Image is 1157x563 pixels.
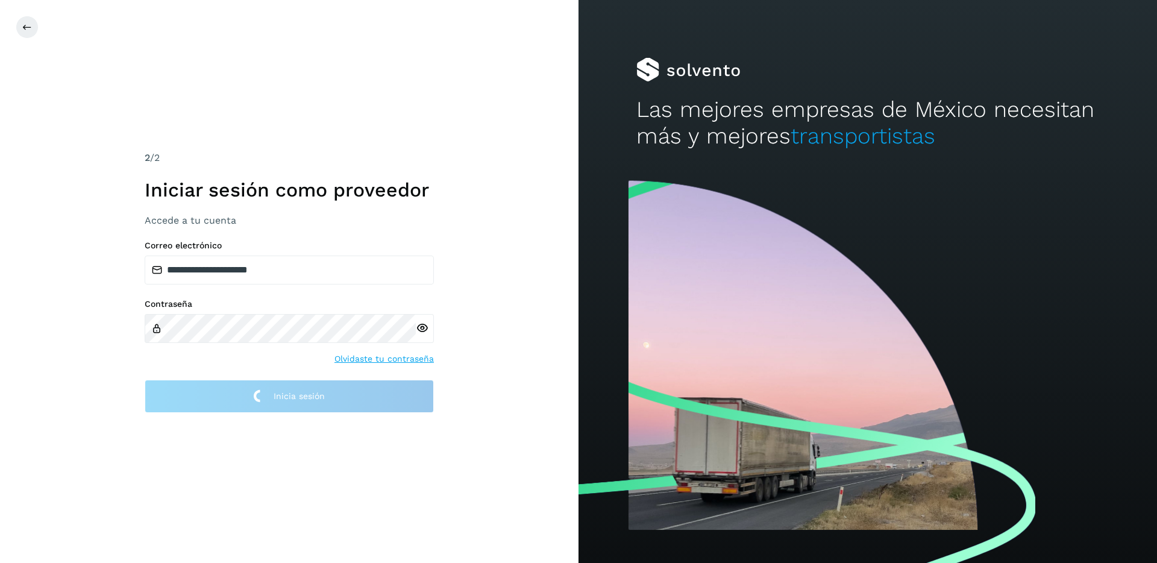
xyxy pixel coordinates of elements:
[274,392,325,400] span: Inicia sesión
[145,151,434,165] div: /2
[636,96,1099,150] h2: Las mejores empresas de México necesitan más y mejores
[145,215,434,226] h3: Accede a tu cuenta
[145,178,434,201] h1: Iniciar sesión como proveedor
[145,241,434,251] label: Correo electrónico
[145,152,150,163] span: 2
[791,123,935,149] span: transportistas
[145,380,434,413] button: Inicia sesión
[334,353,434,365] a: Olvidaste tu contraseña
[145,299,434,309] label: Contraseña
